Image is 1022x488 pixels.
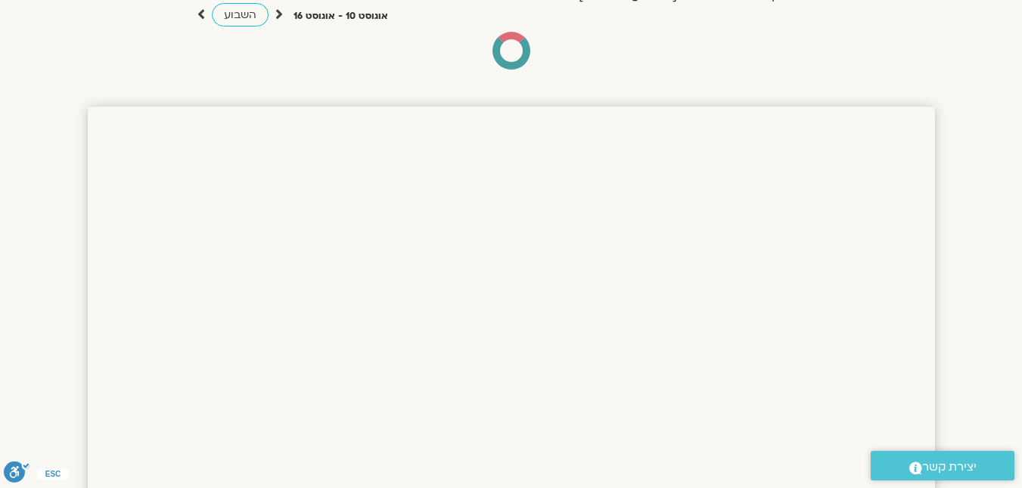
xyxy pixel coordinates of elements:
a: השבוע [212,3,269,26]
p: אוגוסט 10 - אוגוסט 16 [294,8,388,24]
span: השבוע [224,8,256,22]
span: יצירת קשר [922,457,977,477]
a: יצירת קשר [871,451,1014,480]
